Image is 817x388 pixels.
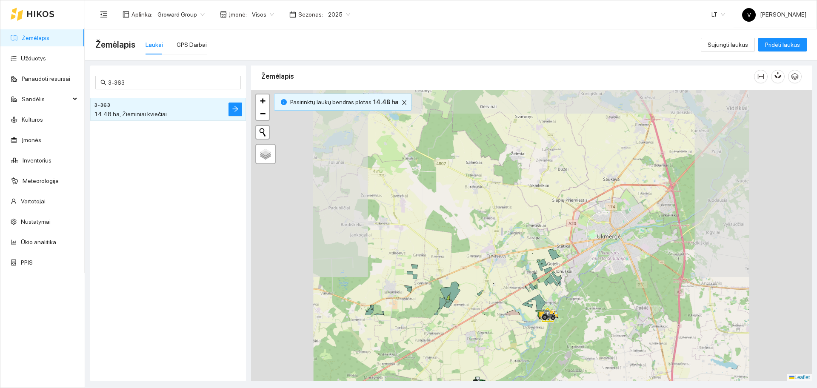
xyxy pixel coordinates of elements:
[100,80,106,86] span: search
[298,10,323,19] span: Sezonas :
[256,126,269,139] button: Initiate a new search
[22,137,41,143] a: Įmonės
[157,8,205,21] span: Groward Group
[123,11,129,18] span: layout
[754,73,767,80] span: column-width
[701,38,755,51] button: Sujungti laukus
[256,145,275,163] a: Layers
[146,40,163,49] div: Laukai
[708,40,748,49] span: Sujungti laukus
[22,34,49,41] a: Žemėlapis
[22,91,70,108] span: Sandėlis
[256,94,269,107] a: Zoom in
[21,55,46,62] a: Užduotys
[21,239,56,245] a: Ūkio analitika
[21,218,51,225] a: Nustatymai
[261,64,754,88] div: Žemėlapis
[94,101,110,109] span: 3-363
[94,111,167,117] span: 14.48 ha, Žieminiai kviečiai
[758,38,807,51] button: Pridėti laukus
[260,95,266,106] span: +
[21,259,33,266] a: PPIS
[21,198,46,205] a: Vartotojai
[22,116,43,123] a: Kultūros
[220,11,227,18] span: shop
[100,11,108,18] span: menu-fold
[373,99,398,106] b: 14.48 ha
[256,107,269,120] a: Zoom out
[252,8,274,21] span: Visos
[95,38,135,51] span: Žemėlapis
[701,41,755,48] a: Sujungti laukus
[108,78,236,87] input: Paieška
[23,177,59,184] a: Meteorologija
[232,106,239,114] span: arrow-right
[711,8,725,21] span: LT
[400,100,409,106] span: close
[754,70,768,83] button: column-width
[328,8,350,21] span: 2025
[95,6,112,23] button: menu-fold
[260,108,266,119] span: −
[747,8,751,22] span: V
[281,99,287,105] span: info-circle
[399,97,409,108] button: close
[23,157,51,164] a: Inventorius
[229,10,247,19] span: Įmonė :
[789,374,810,380] a: Leaflet
[131,10,152,19] span: Aplinka :
[177,40,207,49] div: GPS Darbai
[229,103,242,116] button: arrow-right
[765,40,800,49] span: Pridėti laukus
[290,97,398,107] span: Pasirinktų laukų bendras plotas :
[289,11,296,18] span: calendar
[742,11,806,18] span: [PERSON_NAME]
[22,75,70,82] a: Panaudoti resursai
[758,41,807,48] a: Pridėti laukus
